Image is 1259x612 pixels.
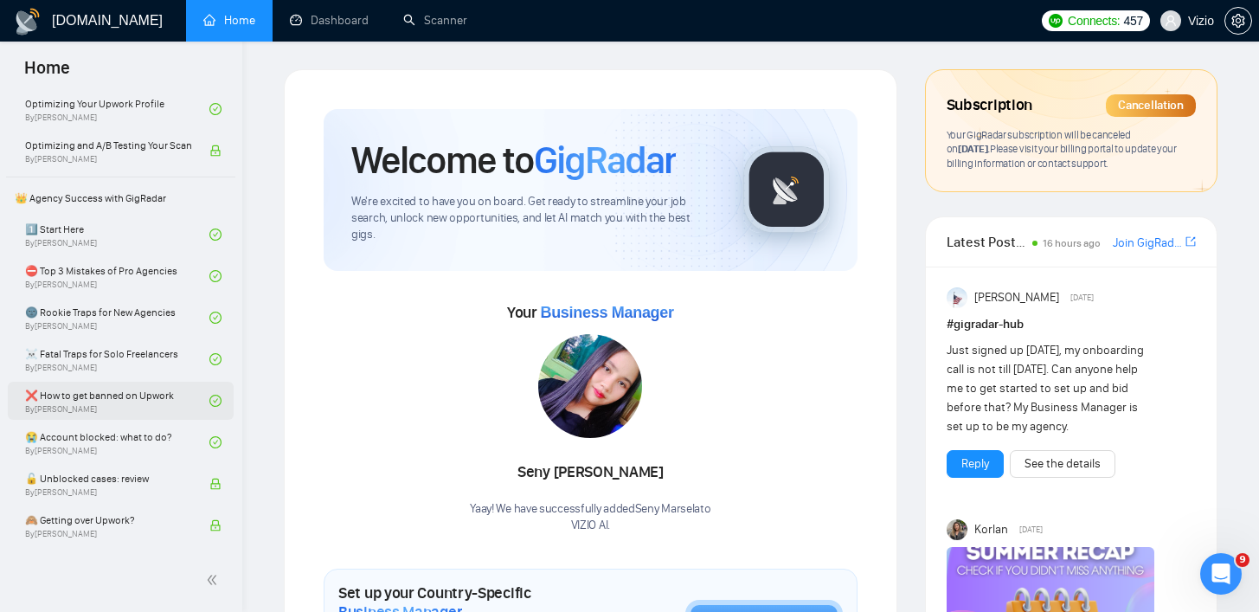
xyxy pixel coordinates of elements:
span: lock [209,145,222,157]
img: Korlan [947,519,967,540]
span: setting [1225,14,1251,28]
span: double-left [206,571,223,589]
span: 16 hours ago [1043,237,1101,249]
a: ⛔ Top 3 Mistakes of Pro AgenciesBy[PERSON_NAME] [25,257,209,295]
span: lock [209,478,222,490]
span: Your [507,303,674,322]
span: We're excited to have you on board. Get ready to streamline your job search, unlock new opportuni... [351,194,716,243]
a: 😭 Account blocked: what to do?By[PERSON_NAME] [25,423,209,461]
span: lock [209,519,222,531]
div: Yaay! We have successfully added Seny Marsela to [470,501,710,534]
a: dashboardDashboard [290,13,369,28]
span: By [PERSON_NAME] [25,529,191,539]
span: GigRadar [534,137,676,184]
span: check-circle [209,395,222,407]
a: Optimizing Your Upwork ProfileBy[PERSON_NAME] [25,90,209,128]
span: Connects: [1068,11,1120,30]
span: check-circle [209,312,222,324]
span: user [1165,15,1177,27]
span: Home [10,55,84,92]
a: searchScanner [403,13,467,28]
span: Latest Posts from the GigRadar Community [947,231,1027,253]
a: Reply [961,454,989,473]
p: VIZIO AI . [470,518,710,534]
button: Reply [947,450,1004,478]
span: Subscription [947,91,1032,120]
img: upwork-logo.png [1049,14,1063,28]
h1: Welcome to [351,137,676,184]
span: 457 [1123,11,1142,30]
button: setting [1224,7,1252,35]
span: export [1185,235,1196,248]
span: check-circle [209,353,222,365]
span: [DATE] . [958,142,990,155]
div: Cancellation [1106,94,1196,117]
a: 🌚 Rookie Traps for New AgenciesBy[PERSON_NAME] [25,299,209,337]
button: See the details [1010,450,1115,478]
a: ❌ How to get banned on UpworkBy[PERSON_NAME] [25,382,209,420]
span: By [PERSON_NAME] [25,154,191,164]
a: export [1185,234,1196,250]
a: Join GigRadar Slack Community [1113,234,1182,253]
a: homeHome [203,13,255,28]
span: 🙈 Getting over Upwork? [25,512,191,529]
span: 🔓 Unblocked cases: review [25,470,191,487]
span: check-circle [209,270,222,282]
div: Just signed up [DATE], my onboarding call is not till [DATE]. Can anyone help me to get started t... [947,341,1147,436]
span: check-circle [209,103,222,115]
span: Korlan [974,520,1008,539]
a: 1️⃣ Start HereBy[PERSON_NAME] [25,216,209,254]
a: ☠️ Fatal Traps for Solo FreelancersBy[PERSON_NAME] [25,340,209,378]
h1: # gigradar-hub [947,315,1196,334]
span: Your GigRadar subscription will be canceled Please visit your billing portal to update your billi... [947,128,1177,170]
a: See the details [1025,454,1101,473]
span: check-circle [209,229,222,241]
img: 1698919173900-IMG-20231024-WA0027.jpg [538,334,642,438]
span: Business Manager [540,304,673,321]
img: logo [14,8,42,35]
span: check-circle [209,436,222,448]
span: 👑 Agency Success with GigRadar [8,181,234,216]
img: gigradar-logo.png [743,146,830,233]
span: 9 [1236,553,1249,567]
span: By [PERSON_NAME] [25,487,191,498]
span: Optimizing and A/B Testing Your Scanner for Better Results [25,137,191,154]
iframe: Intercom live chat [1200,553,1242,595]
span: [DATE] [1019,522,1043,538]
div: Seny [PERSON_NAME] [470,458,710,487]
span: on [947,142,990,155]
img: Anisuzzaman Khan [947,287,967,308]
a: setting [1224,14,1252,28]
span: [DATE] [1070,290,1094,306]
span: [PERSON_NAME] [974,288,1059,307]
